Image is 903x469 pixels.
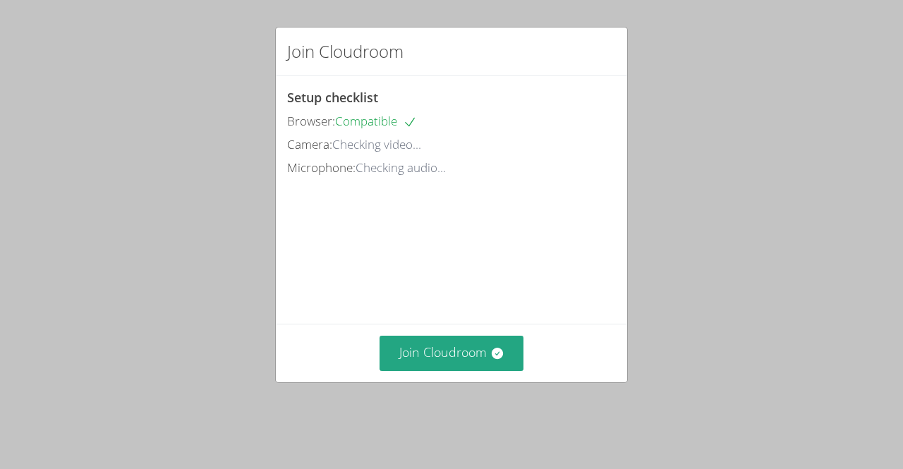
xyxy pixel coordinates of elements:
[287,89,378,106] span: Setup checklist
[287,136,332,152] span: Camera:
[380,336,524,370] button: Join Cloudroom
[335,113,417,129] span: Compatible
[287,159,356,176] span: Microphone:
[287,39,404,64] h2: Join Cloudroom
[287,113,335,129] span: Browser:
[356,159,446,176] span: Checking audio...
[332,136,421,152] span: Checking video...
